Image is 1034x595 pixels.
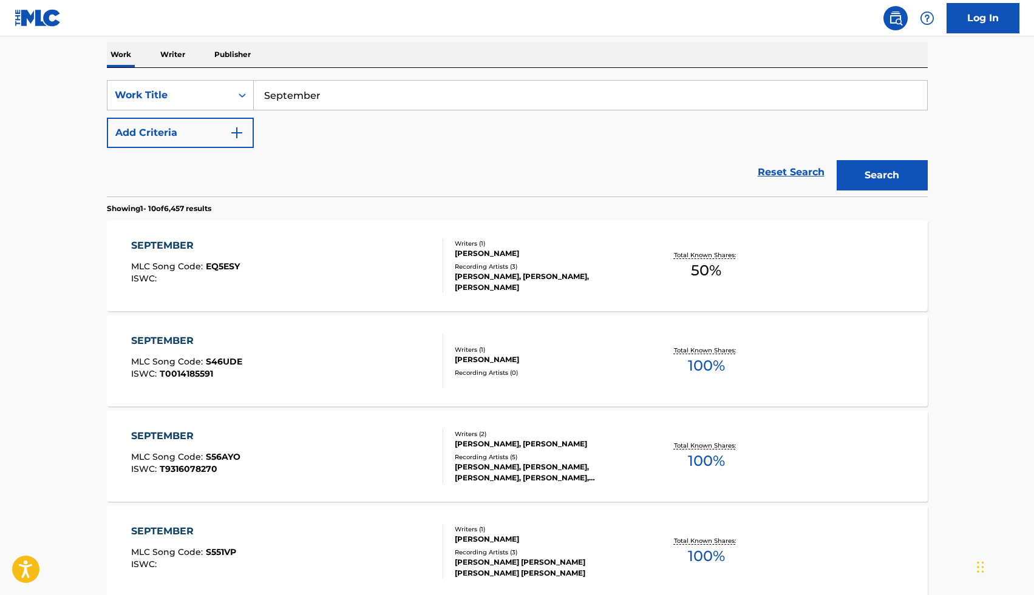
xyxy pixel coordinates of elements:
p: Publisher [211,42,254,67]
div: [PERSON_NAME], [PERSON_NAME] [455,439,638,449]
span: 100 % [688,545,725,567]
div: Recording Artists ( 0 ) [455,368,638,377]
span: ISWC : [131,368,160,379]
a: SEPTEMBERMLC Song Code:S56AYOISWC:T9316078270Writers (2)[PERSON_NAME], [PERSON_NAME]Recording Art... [107,411,928,502]
a: Reset Search [752,159,831,186]
div: SEPTEMBER [131,524,236,539]
span: 50 % [691,260,721,281]
div: SEPTEMBER [131,429,240,443]
span: MLC Song Code : [131,261,206,272]
a: SEPTEMBERMLC Song Code:S46UDEISWC:T0014185591Writers (1)[PERSON_NAME]Recording Artists (0)Total K... [107,315,928,406]
span: 100 % [688,450,725,472]
p: Total Known Shares: [674,441,739,450]
span: ISWC : [131,463,160,474]
span: MLC Song Code : [131,451,206,462]
span: T0014185591 [160,368,213,379]
div: Recording Artists ( 3 ) [455,548,638,557]
img: 9d2ae6d4665cec9f34b9.svg [230,126,244,140]
span: MLC Song Code : [131,546,206,557]
p: Writer [157,42,189,67]
div: [PERSON_NAME] [PERSON_NAME] [PERSON_NAME] [PERSON_NAME] [455,557,638,579]
a: Public Search [883,6,908,30]
button: Search [837,160,928,190]
div: Help [915,6,939,30]
img: help [920,11,934,25]
div: Writers ( 1 ) [455,345,638,354]
p: Total Known Shares: [674,346,739,355]
div: [PERSON_NAME], [PERSON_NAME], [PERSON_NAME], [PERSON_NAME], [PERSON_NAME] [455,462,638,483]
div: SEPTEMBER [131,238,240,253]
span: EQ5ESY [206,261,240,272]
div: [PERSON_NAME], [PERSON_NAME], [PERSON_NAME] [455,271,638,293]
div: [PERSON_NAME] [455,534,638,545]
div: [PERSON_NAME] [455,354,638,365]
a: SEPTEMBERMLC Song Code:EQ5ESYISWC:Writers (1)[PERSON_NAME]Recording Artists (3)[PERSON_NAME], [PE... [107,220,928,311]
p: Work [107,42,135,67]
a: Log In [947,3,1019,33]
div: Writers ( 2 ) [455,429,638,439]
span: MLC Song Code : [131,356,206,367]
span: S56AYO [206,451,240,462]
span: S46UDE [206,356,242,367]
p: Total Known Shares: [674,250,739,260]
div: Drag [977,549,984,585]
iframe: Chat Widget [973,537,1034,595]
div: [PERSON_NAME] [455,248,638,259]
div: Writers ( 1 ) [455,525,638,534]
span: ISWC : [131,559,160,570]
div: Recording Artists ( 3 ) [455,262,638,271]
p: Total Known Shares: [674,536,739,545]
span: ISWC : [131,273,160,284]
span: T9316078270 [160,463,217,474]
button: Add Criteria [107,118,254,148]
p: Showing 1 - 10 of 6,457 results [107,203,211,214]
div: Recording Artists ( 5 ) [455,452,638,462]
img: search [888,11,903,25]
span: 100 % [688,355,725,377]
form: Search Form [107,80,928,197]
img: MLC Logo [15,9,61,27]
div: SEPTEMBER [131,334,242,348]
div: Writers ( 1 ) [455,239,638,248]
div: Work Title [115,88,224,103]
span: S551VP [206,546,236,557]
